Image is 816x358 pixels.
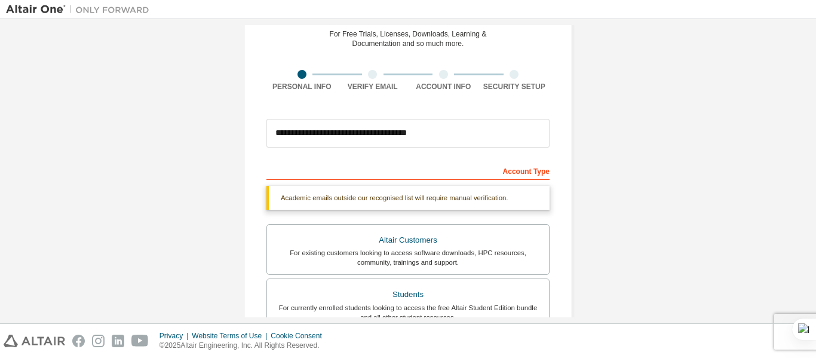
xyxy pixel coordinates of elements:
div: Website Terms of Use [192,331,271,341]
div: Altair Customers [274,232,542,249]
p: © 2025 Altair Engineering, Inc. All Rights Reserved. [159,341,329,351]
div: Account Type [266,161,550,180]
div: Security Setup [479,82,550,91]
div: For Free Trials, Licenses, Downloads, Learning & Documentation and so much more. [330,29,487,48]
img: facebook.svg [72,335,85,347]
img: youtube.svg [131,335,149,347]
img: altair_logo.svg [4,335,65,347]
div: For currently enrolled students looking to access the free Altair Student Edition bundle and all ... [274,303,542,322]
div: Students [274,286,542,303]
div: Account Info [408,82,479,91]
div: For existing customers looking to access software downloads, HPC resources, community, trainings ... [274,248,542,267]
div: Privacy [159,331,192,341]
div: Cookie Consent [271,331,329,341]
div: Academic emails outside our recognised list will require manual verification. [266,186,550,210]
div: Verify Email [338,82,409,91]
img: instagram.svg [92,335,105,347]
div: Personal Info [266,82,338,91]
img: Altair One [6,4,155,16]
img: linkedin.svg [112,335,124,347]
